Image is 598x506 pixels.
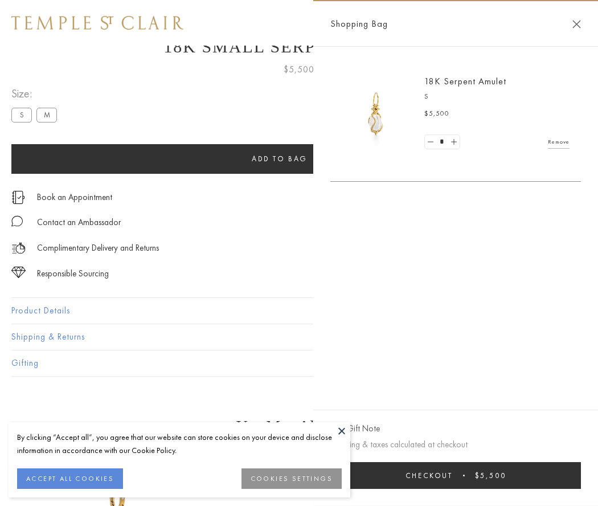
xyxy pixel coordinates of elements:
h3: You May Also Like [28,417,570,435]
img: icon_sourcing.svg [11,267,26,278]
h1: 18K Small Serpent Amulet [11,37,587,56]
p: S [424,91,570,103]
button: Add to bag [11,144,548,174]
button: ACCEPT ALL COOKIES [17,468,123,489]
img: icon_delivery.svg [11,241,26,255]
img: icon_appointment.svg [11,191,25,204]
button: Add Gift Note [330,422,380,436]
span: $5,500 [424,108,449,120]
span: Size: [11,84,62,103]
p: Complimentary Delivery and Returns [37,241,159,255]
label: S [11,108,32,122]
span: Shopping Bag [330,17,388,31]
button: COOKIES SETTINGS [241,468,342,489]
span: Add to bag [252,154,308,164]
div: Responsible Sourcing [37,267,109,281]
span: $5,500 [284,62,314,77]
label: M [36,108,57,122]
a: Set quantity to 0 [425,135,436,149]
a: Set quantity to 2 [448,135,459,149]
img: Temple St. Clair [11,16,183,30]
span: $5,500 [475,471,506,480]
button: Shipping & Returns [11,324,587,350]
button: Product Details [11,298,587,324]
div: By clicking “Accept all”, you agree that our website can store cookies on your device and disclos... [17,431,342,457]
a: Remove [548,136,570,148]
img: P51836-E11SERPPV [342,80,410,148]
img: MessageIcon-01_2.svg [11,215,23,227]
button: Checkout $5,500 [330,462,581,489]
a: Book an Appointment [37,191,112,203]
button: Close Shopping Bag [572,20,581,28]
div: Contact an Ambassador [37,215,121,230]
button: Gifting [11,350,587,376]
span: Checkout [406,471,453,480]
a: 18K Serpent Amulet [424,75,506,87]
p: Shipping & taxes calculated at checkout [330,438,581,452]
